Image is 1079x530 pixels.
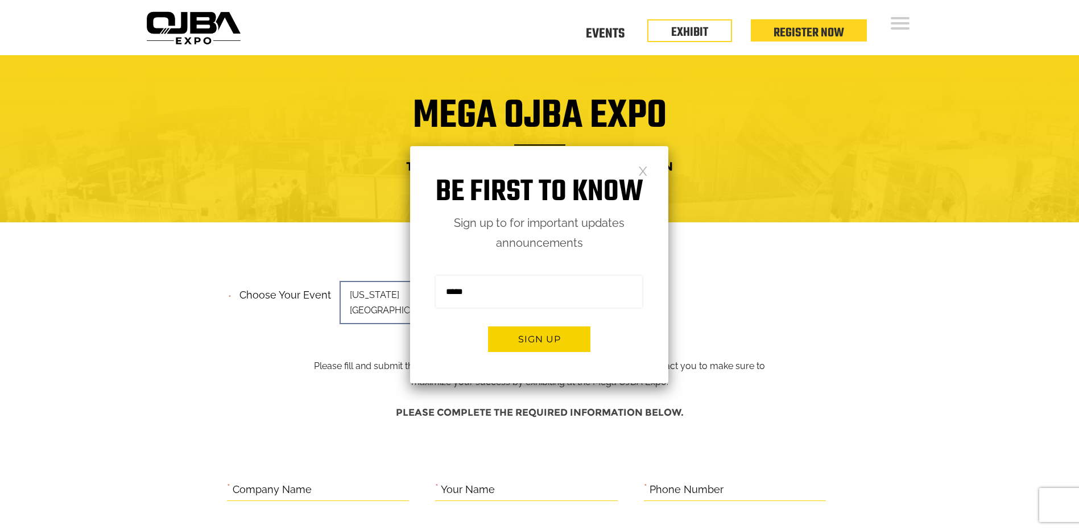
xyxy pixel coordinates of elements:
p: Please fill and submit the information below and one of our team members will contact you to make... [305,285,774,390]
span: [US_STATE][GEOGRAPHIC_DATA] [340,281,499,324]
h4: Trade Show Exhibit Space Application [150,156,929,177]
label: Company Name [233,481,312,499]
a: EXHIBIT [671,23,708,42]
a: Register Now [774,23,844,43]
h1: Be first to know [410,175,668,210]
button: Sign up [488,326,590,352]
label: Your Name [441,481,495,499]
p: Sign up to for important updates announcements [410,213,668,253]
label: Phone Number [650,481,724,499]
h1: Mega OJBA Expo [150,100,929,146]
label: Choose your event [233,279,331,304]
h4: Please complete the required information below. [227,401,853,424]
a: Close [638,165,648,175]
